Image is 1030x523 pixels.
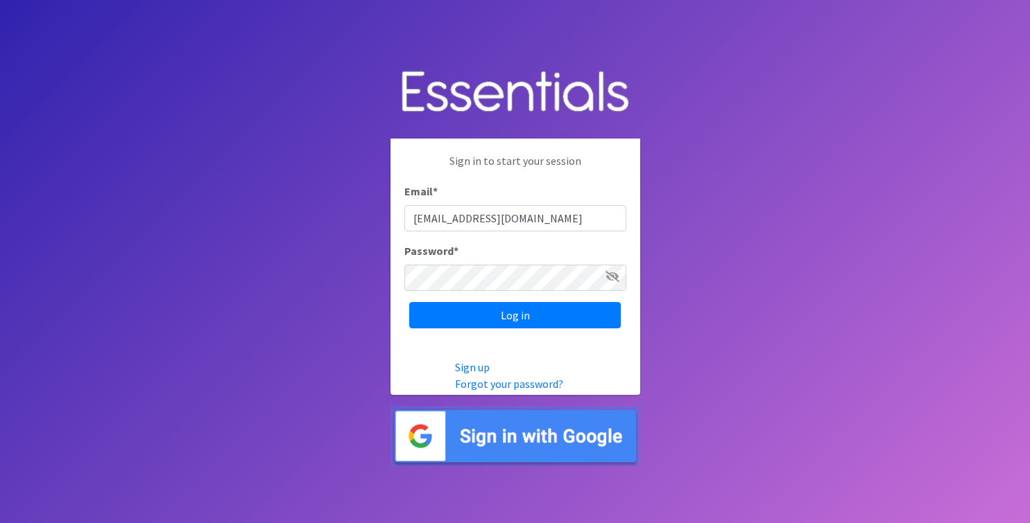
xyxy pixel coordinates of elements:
abbr: required [454,244,458,258]
a: Sign up [455,360,490,374]
label: Password [404,242,458,259]
img: Human Essentials [390,57,640,128]
p: Sign in to start your session [404,152,626,183]
label: Email [404,183,438,200]
a: Forgot your password? [455,377,563,391]
abbr: required [433,184,438,198]
input: Log in [409,302,621,328]
img: Sign in with Google [390,406,640,466]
